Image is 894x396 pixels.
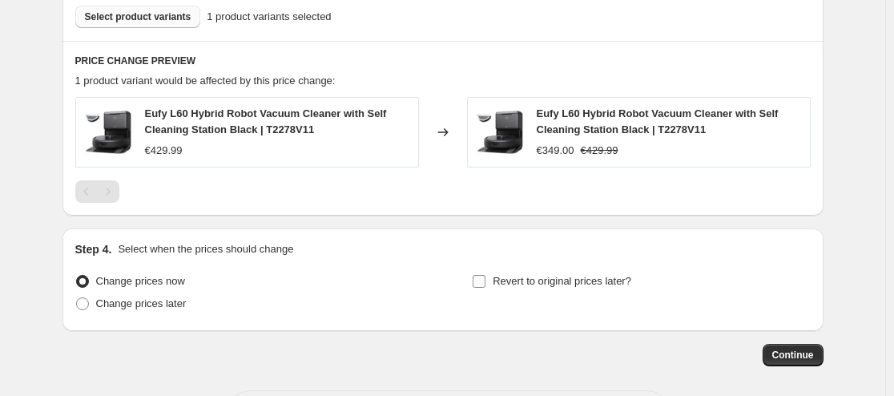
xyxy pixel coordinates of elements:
[85,10,191,23] span: Select product variants
[145,107,387,135] span: Eufy L60 Hybrid Robot Vacuum Cleaner with Self Cleaning Station Black | T2278V11
[493,275,631,287] span: Revert to original prices later?
[75,180,119,203] nav: Pagination
[476,108,524,156] img: T2278V11-1_800x_eddbb3a6-9a1f-4dc0-be9f-fee5085dd096_80x.webp
[118,241,293,257] p: Select when the prices should change
[75,55,811,67] h6: PRICE CHANGE PREVIEW
[145,143,183,159] div: €429.99
[96,297,187,309] span: Change prices later
[772,349,814,362] span: Continue
[763,344,824,366] button: Continue
[75,241,112,257] h2: Step 4.
[581,143,618,159] strike: €429.99
[84,108,132,156] img: T2278V11-1_800x_eddbb3a6-9a1f-4dc0-be9f-fee5085dd096_80x.webp
[537,107,779,135] span: Eufy L60 Hybrid Robot Vacuum Cleaner with Self Cleaning Station Black | T2278V11
[75,6,201,28] button: Select product variants
[207,9,331,25] span: 1 product variants selected
[537,143,574,159] div: €349.00
[96,275,185,287] span: Change prices now
[75,75,336,87] span: 1 product variant would be affected by this price change:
